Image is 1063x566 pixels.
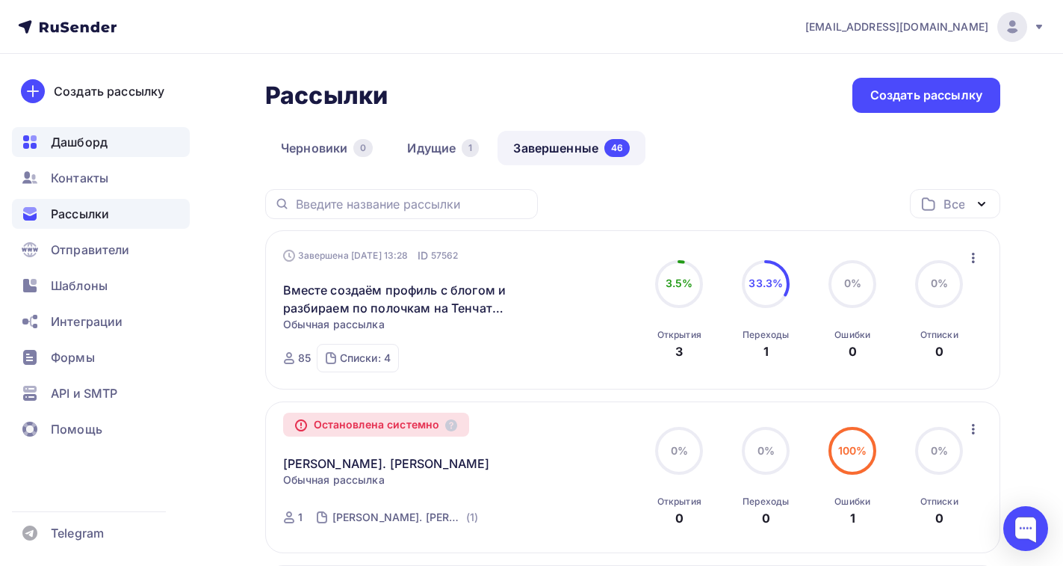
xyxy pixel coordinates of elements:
[743,496,789,508] div: Переходы
[51,313,123,330] span: Интеграции
[666,277,693,289] span: 3.5%
[353,139,373,157] div: 0
[675,342,683,360] div: 3
[910,189,1000,218] button: Все
[51,169,108,187] span: Контакты
[466,510,478,525] div: (1)
[283,413,470,437] div: Остановлена системно
[12,127,190,157] a: Дашборд
[340,351,391,366] div: Списки: 4
[12,271,190,301] a: Шаблоны
[834,496,870,508] div: Ошибки
[51,524,104,542] span: Telegram
[675,509,684,527] div: 0
[931,277,948,289] span: 0%
[51,241,130,259] span: Отправители
[298,510,303,525] div: 1
[265,131,388,165] a: Черновики0
[283,281,539,317] a: Вместе создаём профиль с блогом и разбираем по полочкам на Тенчат деловой сети. ✅
[834,329,870,341] div: Ошибки
[935,342,943,360] div: 0
[657,329,701,341] div: Открытия
[431,248,459,263] span: 57562
[743,329,789,341] div: Переходы
[920,496,958,508] div: Отписки
[931,444,948,457] span: 0%
[12,163,190,193] a: Контакты
[805,19,988,34] span: [EMAIL_ADDRESS][DOMAIN_NAME]
[51,348,95,366] span: Формы
[51,384,117,402] span: API и SMTP
[498,131,645,165] a: Завершенные46
[757,444,775,457] span: 0%
[604,139,630,157] div: 46
[462,139,479,157] div: 1
[54,82,164,100] div: Создать рассылку
[298,351,311,366] div: 85
[935,509,943,527] div: 0
[391,131,495,165] a: Идущие1
[657,496,701,508] div: Открытия
[12,342,190,372] a: Формы
[844,277,861,289] span: 0%
[749,277,783,289] span: 33.3%
[849,342,857,360] div: 0
[283,317,385,332] span: Обычная рассылка
[418,248,428,263] span: ID
[51,205,109,223] span: Рассылки
[838,444,867,457] span: 100%
[332,510,464,525] div: [PERSON_NAME]. [PERSON_NAME]
[763,342,769,360] div: 1
[283,473,385,487] span: Обычная рассылка
[850,509,855,527] div: 1
[331,505,480,529] a: [PERSON_NAME]. [PERSON_NAME] (1)
[51,420,102,438] span: Помощь
[762,509,770,527] div: 0
[805,12,1045,42] a: [EMAIL_ADDRESS][DOMAIN_NAME]
[283,248,459,263] div: Завершена [DATE] 13:28
[51,133,108,151] span: Дашборд
[296,196,529,212] input: Введите название рассылки
[12,235,190,265] a: Отправители
[283,455,490,473] a: [PERSON_NAME]. [PERSON_NAME]
[671,444,688,457] span: 0%
[12,199,190,229] a: Рассылки
[51,277,108,295] span: Шаблоны
[870,87,982,104] div: Создать рассылку
[920,329,958,341] div: Отписки
[265,81,388,111] h2: Рассылки
[943,195,964,213] div: Все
